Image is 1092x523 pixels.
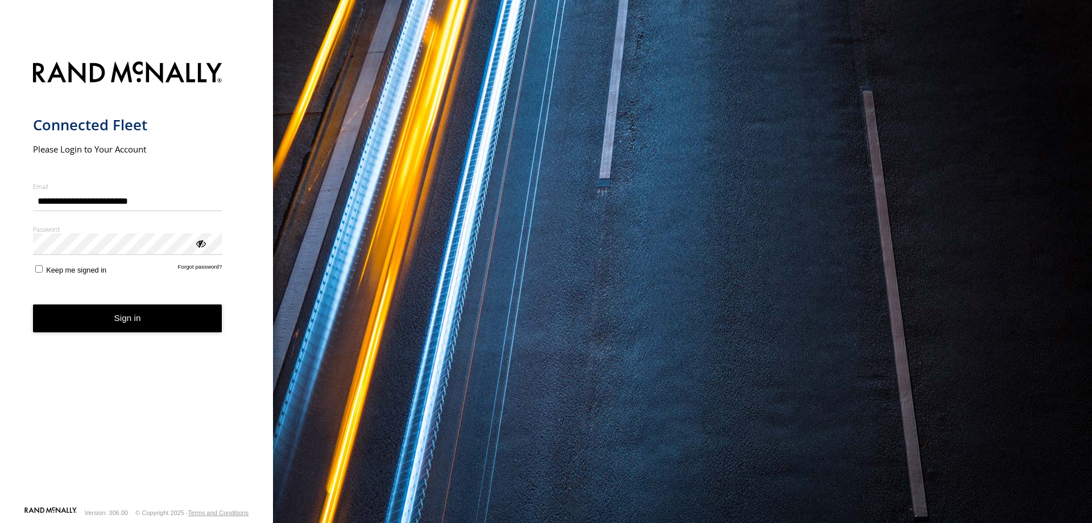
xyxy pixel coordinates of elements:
[85,509,128,516] div: Version: 306.00
[195,237,206,249] div: ViewPassword
[135,509,249,516] div: © Copyright 2025 -
[33,59,222,88] img: Rand McNally
[33,182,222,191] label: Email
[33,143,222,155] h2: Please Login to Your Account
[46,266,106,274] span: Keep me signed in
[33,55,241,506] form: main
[33,116,222,134] h1: Connected Fleet
[35,265,43,273] input: Keep me signed in
[33,304,222,332] button: Sign in
[178,263,222,274] a: Forgot password?
[24,507,77,518] a: Visit our Website
[188,509,249,516] a: Terms and Conditions
[33,225,222,233] label: Password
